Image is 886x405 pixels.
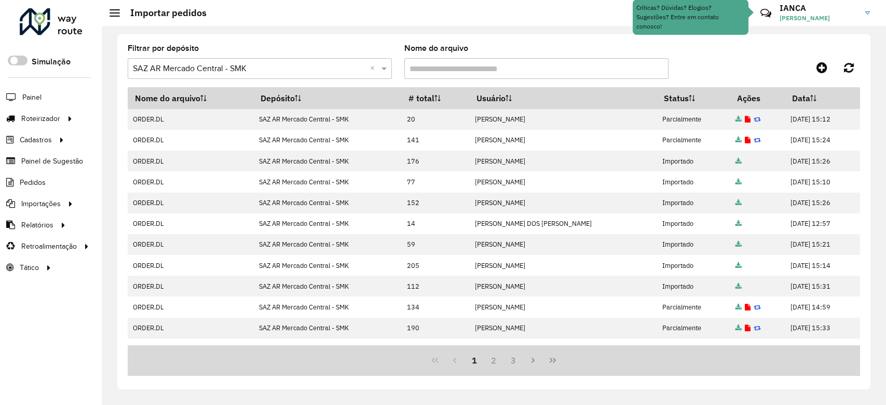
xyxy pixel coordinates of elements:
td: Importado [657,151,730,171]
td: Parcialmente [657,130,730,151]
td: Importado [657,213,730,234]
td: Importado [657,276,730,296]
td: [PERSON_NAME] [470,151,657,171]
td: ORDER.DL [128,109,254,130]
span: Tático [20,262,39,273]
td: ORDER.DL [128,151,254,171]
td: Importado [657,339,730,359]
td: SAZ AR Mercado Central - SMK [254,171,402,192]
td: SAZ AR Mercado Central - SMK [254,318,402,339]
a: Exibir log de erros [745,303,751,312]
td: 190 [401,318,469,339]
td: [PERSON_NAME] DOS [PERSON_NAME] [470,213,657,234]
a: Arquivo completo [735,198,742,207]
td: SAZ AR Mercado Central - SMK [254,234,402,255]
span: Retroalimentação [21,241,77,252]
td: ORDER.DL [128,318,254,339]
span: Importações [21,198,61,209]
a: Exibir log de erros [745,323,751,332]
td: [DATE] 15:24 [785,130,860,151]
td: ORDER.DL [128,234,254,255]
td: Parcialmente [657,318,730,339]
span: Cadastros [20,134,52,145]
td: [DATE] 12:57 [785,213,860,234]
td: 59 [401,234,469,255]
td: SAZ AR Mercado Central - SMK [254,296,402,317]
td: SAZ AR Mercado Central - SMK [254,339,402,359]
td: 20 [401,109,469,130]
td: [DATE] 15:31 [785,276,860,296]
td: SAZ AR Mercado Central - SMK [254,151,402,171]
td: [PERSON_NAME] [470,255,657,276]
th: Usuário [470,87,657,109]
td: ORDER.DL [128,296,254,317]
span: Pedidos [20,177,46,188]
td: ORDER.DL [128,276,254,296]
td: Parcialmente [657,296,730,317]
button: 1 [465,350,484,370]
td: 81 [401,339,469,359]
a: Arquivo completo [735,136,742,144]
button: Last Page [543,350,563,370]
a: Arquivo completo [735,157,742,166]
a: Arquivo completo [735,323,742,332]
td: [DATE] 15:10 [785,171,860,192]
td: Importado [657,234,730,255]
td: [PERSON_NAME] [470,296,657,317]
h3: IANCA [780,3,857,13]
span: [PERSON_NAME] [780,14,857,23]
td: Importado [657,193,730,213]
td: [DATE] 15:14 [785,255,860,276]
td: ORDER.DL [128,193,254,213]
td: 112 [401,276,469,296]
td: ORDER.DL [128,255,254,276]
button: 3 [503,350,523,370]
td: [DATE] 15:12 [785,109,860,130]
td: [PERSON_NAME] [470,109,657,130]
th: Data [785,87,860,109]
button: Next Page [523,350,543,370]
label: Simulação [32,56,71,68]
a: Arquivo completo [735,344,742,353]
td: [DATE] 15:21 [785,234,860,255]
span: Painel de Sugestão [21,156,83,167]
a: Arquivo completo [735,178,742,186]
a: Arquivo completo [735,240,742,249]
td: [PERSON_NAME] [470,171,657,192]
td: SAZ AR Mercado Central - SMK [254,255,402,276]
label: Filtrar por depósito [128,42,199,55]
td: [DATE] 12:57 [785,339,860,359]
td: SAZ AR Mercado Central - SMK [254,130,402,151]
a: Arquivo completo [735,261,742,270]
td: Parcialmente [657,109,730,130]
td: [PERSON_NAME] [470,234,657,255]
td: ORDER.DL [128,171,254,192]
th: # total [401,87,469,109]
td: [DATE] 15:33 [785,318,860,339]
td: [PERSON_NAME] [470,193,657,213]
td: [PERSON_NAME] DOS [PERSON_NAME] [470,339,657,359]
a: Exibir log de erros [745,115,751,124]
a: Reimportar [754,136,761,144]
td: 134 [401,296,469,317]
td: 14 [401,213,469,234]
td: ORDER.DL [128,339,254,359]
span: Relatórios [21,220,53,231]
td: [DATE] 15:26 [785,193,860,213]
a: Arquivo completo [735,282,742,291]
h2: Importar pedidos [120,7,207,19]
td: SAZ AR Mercado Central - SMK [254,276,402,296]
a: Reimportar [754,115,761,124]
td: 141 [401,130,469,151]
label: Nome do arquivo [404,42,468,55]
a: Reimportar [754,323,761,332]
th: Depósito [254,87,402,109]
span: Roteirizador [21,113,60,124]
td: ORDER.DL [128,213,254,234]
td: 176 [401,151,469,171]
a: Arquivo completo [735,303,742,312]
td: SAZ AR Mercado Central - SMK [254,213,402,234]
td: [PERSON_NAME] [470,130,657,151]
th: Nome do arquivo [128,87,254,109]
th: Status [657,87,730,109]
